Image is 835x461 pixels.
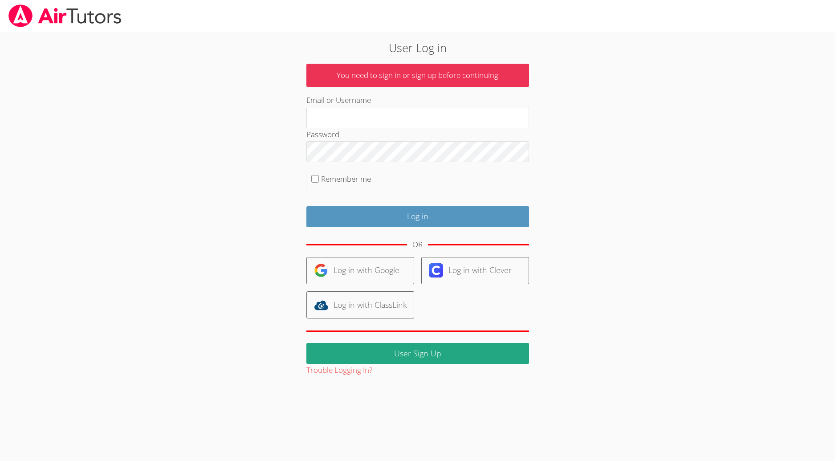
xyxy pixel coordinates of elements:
[421,257,529,284] a: Log in with Clever
[321,174,371,184] label: Remember me
[306,343,529,364] a: User Sign Up
[8,4,122,27] img: airtutors_banner-c4298cdbf04f3fff15de1276eac7730deb9818008684d7c2e4769d2f7ddbe033.png
[192,39,643,56] h2: User Log in
[306,129,339,139] label: Password
[314,263,328,277] img: google-logo-50288ca7cdecda66e5e0955fdab243c47b7ad437acaf1139b6f446037453330a.svg
[306,206,529,227] input: Log in
[429,263,443,277] img: clever-logo-6eab21bc6e7a338710f1a6ff85c0baf02591cd810cc4098c63d3a4b26e2feb20.svg
[306,291,414,318] a: Log in with ClassLink
[306,364,372,377] button: Trouble Logging In?
[314,298,328,312] img: classlink-logo-d6bb404cc1216ec64c9a2012d9dc4662098be43eaf13dc465df04b49fa7ab582.svg
[306,257,414,284] a: Log in with Google
[306,64,529,87] p: You need to sign in or sign up before continuing
[306,95,371,105] label: Email or Username
[412,238,423,251] div: OR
